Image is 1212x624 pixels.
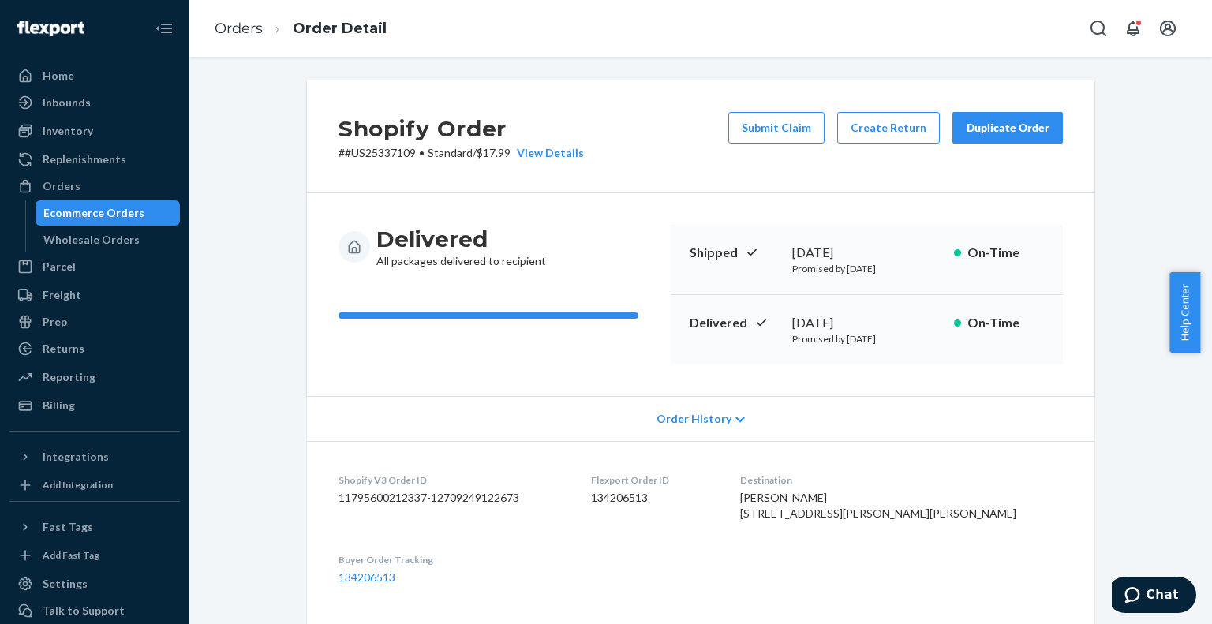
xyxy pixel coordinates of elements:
[952,112,1063,144] button: Duplicate Order
[36,227,181,252] a: Wholesale Orders
[43,398,75,413] div: Billing
[740,491,1016,520] span: [PERSON_NAME] [STREET_ADDRESS][PERSON_NAME][PERSON_NAME]
[740,473,1063,487] dt: Destination
[591,490,716,506] dd: 134206513
[1169,272,1200,353] button: Help Center
[43,95,91,110] div: Inbounds
[9,147,180,172] a: Replenishments
[9,393,180,418] a: Billing
[9,174,180,199] a: Orders
[9,254,180,279] a: Parcel
[339,553,566,566] dt: Buyer Order Tracking
[419,146,425,159] span: •
[43,151,126,167] div: Replenishments
[43,576,88,592] div: Settings
[792,314,941,332] div: [DATE]
[511,145,584,161] button: View Details
[43,259,76,275] div: Parcel
[339,490,566,506] dd: 11795600212337-12709249122673
[9,514,180,540] button: Fast Tags
[43,123,93,139] div: Inventory
[43,205,144,221] div: Ecommerce Orders
[9,282,180,308] a: Freight
[376,225,546,253] h3: Delivered
[9,63,180,88] a: Home
[9,598,180,623] button: Talk to Support
[9,444,180,469] button: Integrations
[43,478,113,491] div: Add Integration
[690,244,780,262] p: Shipped
[9,309,180,334] a: Prep
[656,411,731,427] span: Order History
[9,364,180,390] a: Reporting
[36,200,181,226] a: Ecommerce Orders
[202,6,399,52] ol: breadcrumbs
[339,570,395,584] a: 134206513
[1112,577,1196,616] iframe: Opens a widget where you can chat to one of our agents
[43,369,95,385] div: Reporting
[792,332,941,346] p: Promised by [DATE]
[43,178,80,194] div: Orders
[9,571,180,596] a: Settings
[43,449,109,465] div: Integrations
[428,146,473,159] span: Standard
[792,244,941,262] div: [DATE]
[293,20,387,37] a: Order Detail
[148,13,180,44] button: Close Navigation
[215,20,263,37] a: Orders
[43,314,67,330] div: Prep
[43,519,93,535] div: Fast Tags
[792,262,941,275] p: Promised by [DATE]
[339,473,566,487] dt: Shopify V3 Order ID
[43,603,125,618] div: Talk to Support
[17,21,84,36] img: Flexport logo
[339,112,584,145] h2: Shopify Order
[339,145,584,161] p: # #US25337109 / $17.99
[690,314,780,332] p: Delivered
[1152,13,1184,44] button: Open account menu
[9,336,180,361] a: Returns
[967,314,1044,332] p: On-Time
[9,118,180,144] a: Inventory
[9,90,180,115] a: Inbounds
[43,287,81,303] div: Freight
[9,546,180,565] a: Add Fast Tag
[1083,13,1114,44] button: Open Search Box
[9,476,180,495] a: Add Integration
[967,244,1044,262] p: On-Time
[43,341,84,357] div: Returns
[966,120,1049,136] div: Duplicate Order
[376,225,546,269] div: All packages delivered to recipient
[591,473,716,487] dt: Flexport Order ID
[1117,13,1149,44] button: Open notifications
[837,112,940,144] button: Create Return
[43,68,74,84] div: Home
[43,232,140,248] div: Wholesale Orders
[43,548,99,562] div: Add Fast Tag
[728,112,825,144] button: Submit Claim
